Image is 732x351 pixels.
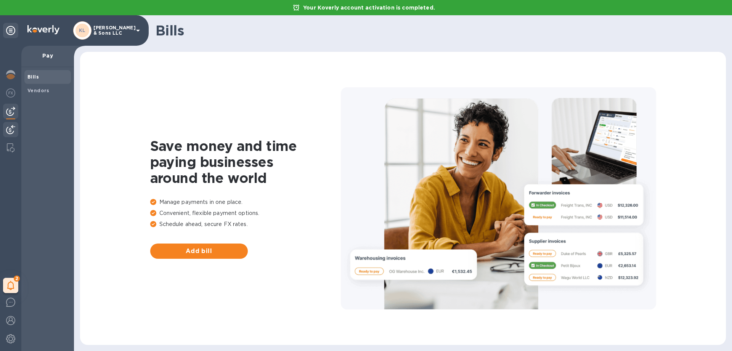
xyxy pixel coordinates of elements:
img: Foreign exchange [6,88,15,98]
img: Logo [27,25,59,34]
b: KL [79,27,86,33]
h1: Save money and time paying businesses around the world [150,138,341,186]
p: Your Koverly account activation is completed. [299,4,439,11]
p: Pay [27,52,68,59]
button: Add bill [150,244,248,259]
p: Convenient, flexible payment options. [150,209,341,217]
span: 2 [14,276,20,282]
p: Schedule ahead, secure FX rates. [150,220,341,228]
b: Vendors [27,88,50,93]
p: [PERSON_NAME] & Sons LLC [93,25,132,36]
p: Manage payments in one place. [150,198,341,206]
h1: Bills [156,22,720,38]
b: Bills [27,74,39,80]
div: Unpin categories [3,23,18,38]
span: Add bill [156,247,242,256]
